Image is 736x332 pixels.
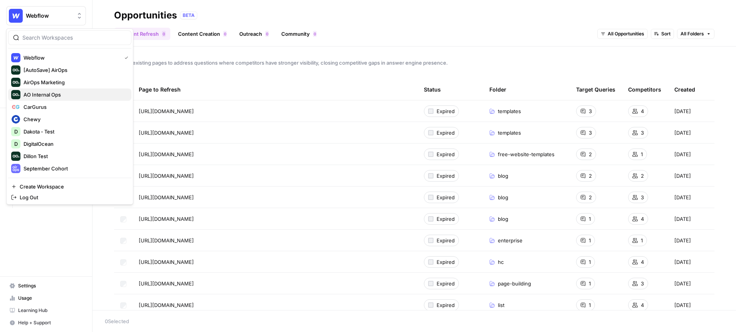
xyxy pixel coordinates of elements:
[674,79,695,100] div: Created
[589,107,592,115] span: 3
[424,79,441,100] div: Status
[641,237,643,244] span: 1
[641,107,644,115] span: 4
[24,103,125,111] span: CarGurus
[20,194,125,201] span: Log Out
[6,28,133,205] div: Workspace: Webflow
[6,280,86,292] a: Settings
[24,152,125,160] span: Dillon Test
[589,301,591,309] span: 1
[9,9,23,23] img: Webflow Logo
[11,164,20,173] img: September Cohort Logo
[114,59,714,67] span: Update existing pages to address questions where competitors have stronger visibility, closing co...
[139,258,194,266] span: [URL][DOMAIN_NAME]
[14,140,18,148] span: D
[139,129,194,137] span: [URL][DOMAIN_NAME]
[18,282,82,289] span: Settings
[498,237,523,244] span: enterprise
[661,30,670,37] span: Sort
[589,237,591,244] span: 1
[8,192,131,203] a: Log Out
[498,194,508,201] span: blog
[628,79,661,100] div: Competitors
[24,78,125,86] span: AirOps Marketing
[677,29,714,39] button: All Folders
[674,215,691,223] span: [DATE]
[20,183,125,190] span: Create Workspace
[437,215,455,223] span: Expired
[139,79,412,100] div: Page to Refresh
[437,301,455,309] span: Expired
[24,115,125,123] span: Chewy
[11,53,20,62] img: Webflow Logo
[437,194,455,201] span: Expired
[6,6,86,25] button: Workspace: Webflow
[139,215,194,223] span: [URL][DOMAIN_NAME]
[437,129,455,137] span: Expired
[173,28,232,40] a: Content Creation0
[105,317,724,325] div: 0 Selected
[681,30,704,37] span: All Folders
[641,129,644,137] span: 3
[24,66,125,74] span: [AutoSave] AirOps
[576,79,615,100] div: Target Queries
[498,258,504,266] span: hc
[6,304,86,317] a: Learning Hub
[22,34,126,42] input: Search Workspaces
[139,237,194,244] span: [URL][DOMAIN_NAME]
[139,107,194,115] span: [URL][DOMAIN_NAME]
[24,140,125,148] span: DigitalOcean
[589,215,591,223] span: 1
[589,258,591,266] span: 1
[437,280,455,287] span: Expired
[674,107,691,115] span: [DATE]
[437,150,455,158] span: Expired
[641,150,643,158] span: 1
[674,280,691,287] span: [DATE]
[235,28,274,40] a: Outreach0
[139,301,194,309] span: [URL][DOMAIN_NAME]
[589,172,592,180] span: 2
[11,102,20,112] img: CarGurus Logo
[180,12,197,19] div: BETA
[224,31,226,37] span: 0
[313,31,317,37] div: 0
[674,237,691,244] span: [DATE]
[498,150,555,158] span: free-website-templates
[163,31,165,37] span: 0
[139,172,194,180] span: [URL][DOMAIN_NAME]
[114,28,170,40] a: Content Refresh0
[498,280,531,287] span: page-building
[674,172,691,180] span: [DATE]
[674,150,691,158] span: [DATE]
[641,258,644,266] span: 4
[437,172,455,180] span: Expired
[18,307,82,314] span: Learning Hub
[114,9,177,22] div: Opportunities
[26,12,72,20] span: Webflow
[437,258,455,266] span: Expired
[589,194,592,201] span: 2
[641,172,644,180] span: 2
[6,317,86,329] button: Help + Support
[641,301,644,309] span: 4
[265,31,269,37] div: 0
[498,301,504,309] span: list
[674,194,691,201] span: [DATE]
[674,129,691,137] span: [DATE]
[641,215,644,223] span: 4
[641,194,644,201] span: 3
[498,129,521,137] span: templates
[139,280,194,287] span: [URL][DOMAIN_NAME]
[641,280,644,287] span: 3
[597,29,648,39] button: All Opportunities
[139,194,194,201] span: [URL][DOMAIN_NAME]
[589,150,592,158] span: 2
[223,31,227,37] div: 0
[608,30,644,37] span: All Opportunities
[277,28,321,40] a: Community0
[498,215,508,223] span: blog
[24,128,125,135] span: Dakota - Test
[11,90,20,99] img: AO Internal Ops Logo
[6,292,86,304] a: Usage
